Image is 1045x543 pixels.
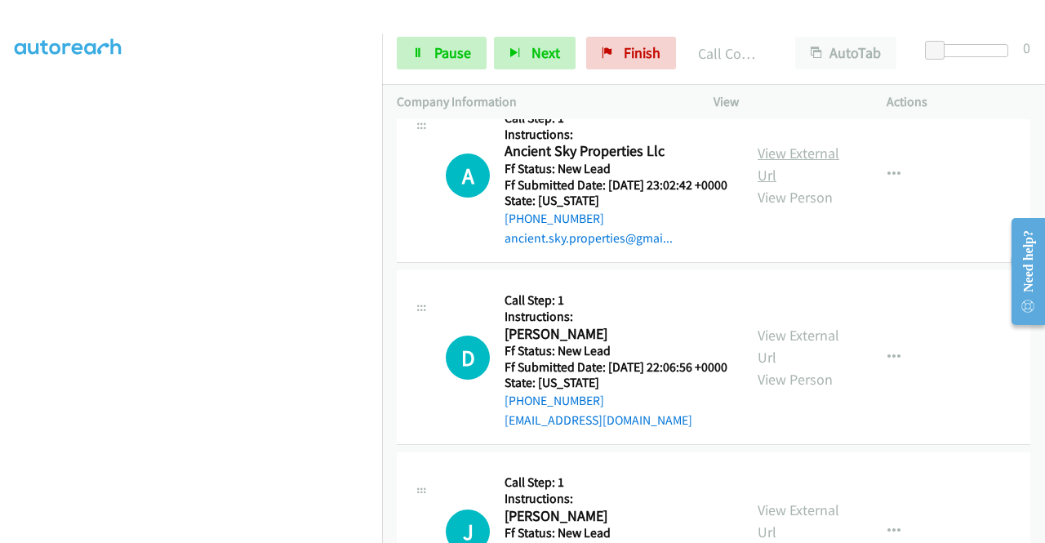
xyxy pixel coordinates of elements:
h2: [PERSON_NAME] [505,507,723,526]
a: [EMAIL_ADDRESS][DOMAIN_NAME] [505,412,692,428]
h5: Call Step: 1 [505,474,727,491]
h5: Instructions: [505,309,727,325]
button: Next [494,37,576,69]
h5: Ff Status: New Lead [505,525,727,541]
h5: Call Step: 1 [505,292,727,309]
h5: Ff Status: New Lead [505,343,727,359]
a: Finish [586,37,676,69]
h5: State: [US_STATE] [505,375,727,391]
p: Company Information [397,92,684,112]
div: The call is yet to be attempted [446,336,490,380]
a: [PHONE_NUMBER] [505,211,604,226]
span: Finish [624,43,660,62]
p: Call Completed [698,42,766,65]
a: View Person [758,370,833,389]
h1: D [446,336,490,380]
h5: Ff Status: New Lead [505,161,727,177]
iframe: Resource Center [998,207,1045,336]
div: The call is yet to be attempted [446,154,490,198]
p: Actions [887,92,1030,112]
a: View External Url [758,501,839,541]
h5: Ff Submitted Date: [DATE] 23:02:42 +0000 [505,177,727,194]
h5: Instructions: [505,127,727,143]
h5: Ff Submitted Date: [DATE] 22:06:56 +0000 [505,359,727,376]
a: [PHONE_NUMBER] [505,393,604,408]
button: AutoTab [795,37,896,69]
p: View [714,92,857,112]
a: View Person [758,188,833,207]
span: Next [531,43,560,62]
h1: A [446,154,490,198]
a: Pause [397,37,487,69]
a: View External Url [758,326,839,367]
h2: Ancient Sky Properties Llc [505,142,723,161]
a: ancient.sky.properties@gmai... [505,230,673,246]
div: 0 [1023,37,1030,59]
div: Delay between calls (in seconds) [933,44,1008,57]
h2: [PERSON_NAME] [505,325,723,344]
h5: Instructions: [505,491,727,507]
span: Pause [434,43,471,62]
a: View External Url [758,144,839,185]
h5: State: [US_STATE] [505,193,727,209]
